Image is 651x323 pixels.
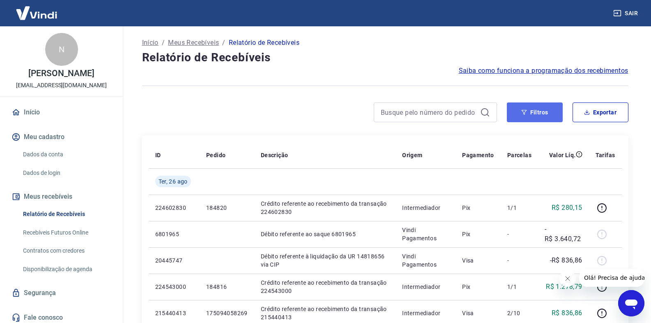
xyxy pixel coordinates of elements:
[507,230,531,238] p: -
[28,69,94,78] p: [PERSON_NAME]
[559,270,576,287] iframe: Fechar mensagem
[155,309,193,317] p: 215440413
[206,283,248,291] p: 184816
[459,66,628,76] a: Saiba como funciona a programação dos recebimentos
[261,279,389,295] p: Crédito referente ao recebimento da transação 224543000
[618,290,644,316] iframe: Botão para abrir a janela de mensagens
[507,256,531,265] p: -
[20,165,113,181] a: Dados de login
[45,33,78,66] div: N
[507,102,563,122] button: Filtros
[261,151,288,159] p: Descrição
[573,102,628,122] button: Exportar
[402,252,449,269] p: Vindi Pagamentos
[462,204,494,212] p: Pix
[20,242,113,259] a: Contratos com credores
[462,283,494,291] p: Pix
[206,151,225,159] p: Pedido
[381,106,477,119] input: Busque pelo número do pedido
[549,151,576,159] p: Valor Líq.
[550,256,582,265] p: -R$ 836,86
[10,128,113,146] button: Meu cadastro
[10,188,113,206] button: Meus recebíveis
[142,38,159,48] a: Início
[402,204,449,212] p: Intermediador
[142,49,628,66] h4: Relatório de Recebíveis
[507,204,531,212] p: 1/1
[155,204,193,212] p: 224602830
[10,284,113,302] a: Segurança
[507,283,531,291] p: 1/1
[596,151,615,159] p: Tarifas
[155,283,193,291] p: 224543000
[229,38,299,48] p: Relatório de Recebíveis
[5,6,69,12] span: Olá! Precisa de ajuda?
[162,38,165,48] p: /
[579,269,644,287] iframe: Mensagem da empresa
[462,230,494,238] p: Pix
[261,230,389,238] p: Débito referente ao saque 6801965
[546,282,582,292] p: R$ 1.278,79
[552,308,582,318] p: R$ 836,86
[16,81,107,90] p: [EMAIL_ADDRESS][DOMAIN_NAME]
[155,256,193,265] p: 20445747
[10,103,113,121] a: Início
[222,38,225,48] p: /
[462,309,494,317] p: Visa
[10,0,63,26] img: Vindi
[155,151,161,159] p: ID
[20,146,113,163] a: Dados da conta
[507,309,531,317] p: 2/10
[462,151,494,159] p: Pagamento
[507,151,531,159] p: Parcelas
[402,283,449,291] p: Intermediador
[20,261,113,278] a: Disponibilização de agenda
[261,305,389,321] p: Crédito referente ao recebimento da transação 215440413
[20,224,113,241] a: Recebíveis Futuros Online
[402,309,449,317] p: Intermediador
[155,230,193,238] p: 6801965
[261,252,389,269] p: Débito referente à liquidação da UR 14818656 via CIP
[402,226,449,242] p: Vindi Pagamentos
[159,177,188,186] span: Ter, 26 ago
[545,224,582,244] p: -R$ 3.640,72
[261,200,389,216] p: Crédito referente ao recebimento da transação 224602830
[168,38,219,48] a: Meus Recebíveis
[206,309,248,317] p: 175094058269
[402,151,422,159] p: Origem
[206,204,248,212] p: 184820
[612,6,641,21] button: Sair
[462,256,494,265] p: Visa
[20,206,113,223] a: Relatório de Recebíveis
[552,203,582,213] p: R$ 280,15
